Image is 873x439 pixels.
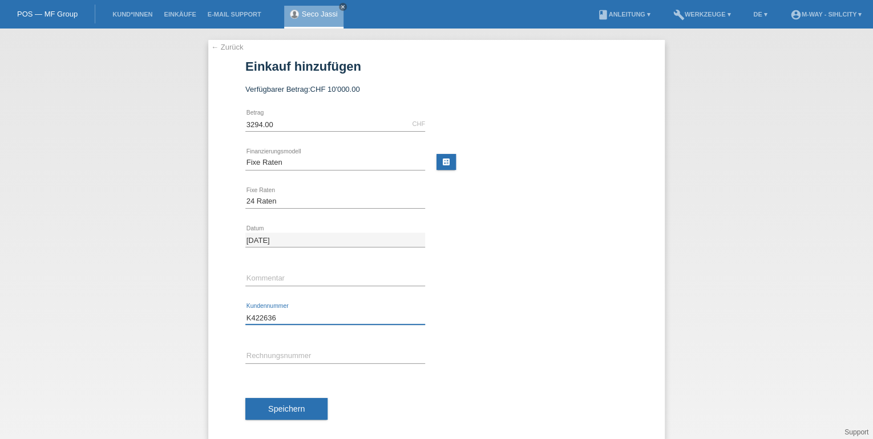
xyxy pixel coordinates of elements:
[747,11,773,18] a: DE ▾
[302,10,338,18] a: Seco Jassi
[158,11,201,18] a: Einkäufe
[339,3,347,11] a: close
[107,11,158,18] a: Kund*innen
[597,9,608,21] i: book
[790,9,802,21] i: account_circle
[785,11,867,18] a: account_circlem-way - Sihlcity ▾
[268,404,305,413] span: Speichern
[245,59,628,74] h1: Einkauf hinzufügen
[17,10,78,18] a: POS — MF Group
[442,157,451,166] i: calculate
[412,120,425,127] div: CHF
[436,154,456,170] a: calculate
[844,428,868,436] a: Support
[340,4,346,10] i: close
[202,11,267,18] a: E-Mail Support
[245,85,628,94] div: Verfügbarer Betrag:
[310,85,359,94] span: CHF 10'000.00
[211,43,243,51] a: ← Zurück
[245,398,328,420] button: Speichern
[673,9,685,21] i: build
[591,11,656,18] a: bookAnleitung ▾
[668,11,737,18] a: buildWerkzeuge ▾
